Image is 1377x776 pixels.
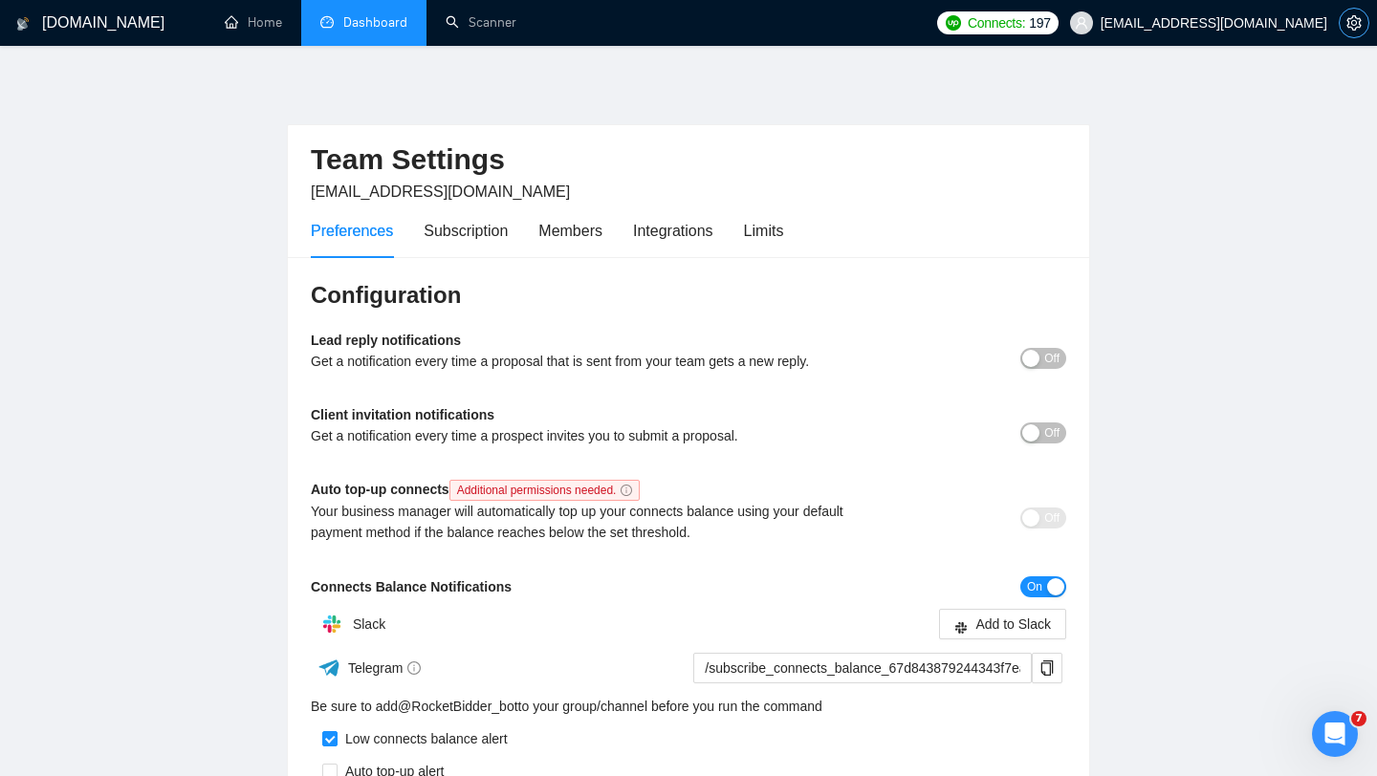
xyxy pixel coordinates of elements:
[311,140,1066,180] h2: Team Settings
[311,501,878,543] div: Your business manager will automatically top up your connects balance using your default payment ...
[968,12,1025,33] span: Connects:
[348,660,422,676] span: Telegram
[311,425,878,446] div: Get a notification every time a prospect invites you to submit a proposal.
[939,609,1066,639] button: slackAdd to Slack
[1032,653,1062,683] button: copy
[320,14,407,31] a: dashboardDashboard
[1339,15,1369,31] a: setting
[311,333,461,348] b: Lead reply notifications
[1027,576,1042,597] span: On
[1339,8,1369,38] button: setting
[946,15,961,31] img: upwork-logo.png
[1029,12,1050,33] span: 197
[633,219,713,243] div: Integrations
[353,616,385,632] span: Slack
[1312,711,1358,757] iframe: Intercom live chat
[313,605,351,643] img: hpQkSZIkSZIkSZIkSZIkSZIkSZIkSZIkSZIkSZIkSZIkSZIkSZIkSZIkSZIkSZIkSZIkSZIkSZIkSZIkSZIkSZIkSZIkSZIkS...
[449,480,641,501] span: Additional permissions needed.
[311,183,570,200] span: [EMAIL_ADDRESS][DOMAIN_NAME]
[16,9,30,39] img: logo
[311,280,1066,311] h3: Configuration
[338,728,508,749] div: Low connects balance alert
[398,696,518,717] a: @RocketBidder_bot
[975,614,1051,635] span: Add to Slack
[538,219,602,243] div: Members
[311,219,393,243] div: Preferences
[1340,15,1368,31] span: setting
[954,619,968,634] span: slack
[1044,507,1060,528] span: Off
[744,219,784,243] div: Limits
[225,14,282,31] a: homeHome
[311,407,494,422] b: Client invitation notifications
[1044,348,1060,369] span: Off
[1075,16,1088,30] span: user
[317,656,341,679] img: ww3wtPAAAAAElFTkSuQmCC
[311,482,647,497] b: Auto top-up connects
[311,351,878,372] div: Get a notification every time a proposal that is sent from your team gets a new reply.
[1033,660,1061,676] span: copy
[621,485,632,496] span: info-circle
[407,661,421,675] span: info-circle
[1351,711,1366,726] span: 7
[446,14,516,31] a: searchScanner
[424,219,508,243] div: Subscription
[311,696,1066,717] div: Be sure to add to your group/channel before you run the command
[311,579,512,594] b: Connects Balance Notifications
[1044,422,1060,443] span: Off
